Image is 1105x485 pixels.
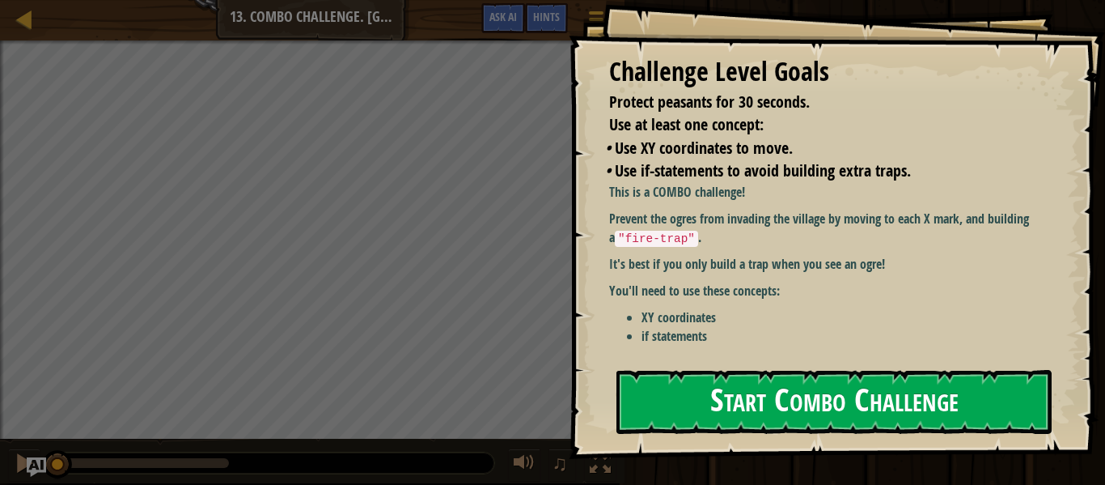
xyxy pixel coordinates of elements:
li: Use XY coordinates to move. [605,137,1044,160]
button: Start Combo Challenge [616,370,1052,434]
button: Ask AI [481,3,525,33]
li: Use at least one concept: [589,113,1044,137]
div: Challenge Level Goals [609,53,1048,91]
button: ♫ [548,449,576,482]
span: Use at least one concept: [609,113,764,135]
span: Ask AI [489,9,517,24]
li: XY coordinates [641,308,1048,327]
li: Use if-statements to avoid building extra traps. [605,160,1044,183]
button: Adjust volume [508,449,540,482]
span: Use XY coordinates to move. [615,137,793,159]
li: Protect peasants for 30 seconds. [589,91,1044,114]
span: Hints [533,9,560,24]
button: Toggle fullscreen [584,449,616,482]
span: Protect peasants for 30 seconds. [609,91,810,113]
p: This is a COMBO challenge! [609,183,1048,202]
span: Use if-statements to avoid building extra traps. [615,160,911,181]
p: Prevent the ogres from invading the village by moving to each X mark, and building a . [609,210,1048,247]
span: ♫ [552,451,568,475]
button: Ask AI [27,457,46,477]
code: "fire-trap" [615,231,698,247]
p: You'll need to use these concepts: [609,282,1048,300]
i: • [605,137,611,159]
li: if statements [641,327,1048,346]
p: It's best if you only build a trap when you see an ogre! [609,255,1048,274]
i: • [605,160,611,181]
button: Ctrl + P: Pause [8,449,40,482]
